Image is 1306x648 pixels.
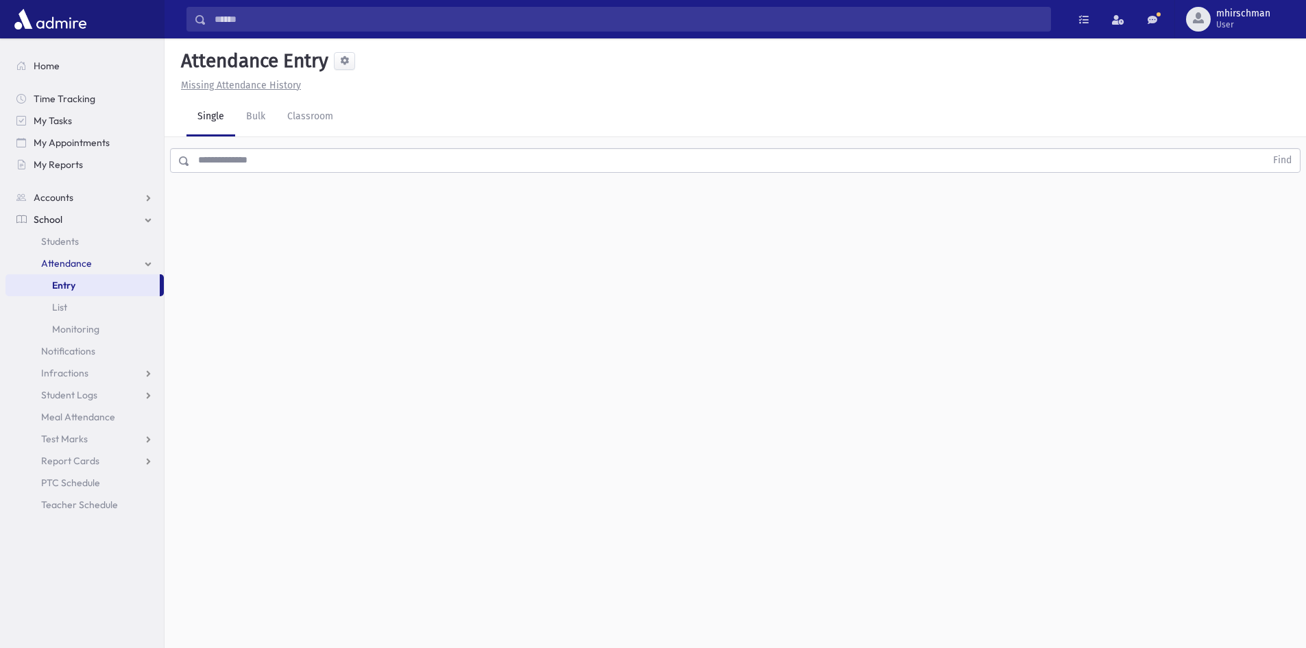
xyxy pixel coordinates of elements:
a: Attendance [5,252,164,274]
a: School [5,208,164,230]
a: My Tasks [5,110,164,132]
a: Meal Attendance [5,406,164,428]
a: Single [186,98,235,136]
span: Attendance [41,257,92,269]
a: My Reports [5,154,164,176]
span: Monitoring [52,323,99,335]
a: Home [5,55,164,77]
a: Infractions [5,362,164,384]
span: List [52,301,67,313]
a: Monitoring [5,318,164,340]
u: Missing Attendance History [181,80,301,91]
button: Find [1265,149,1300,172]
a: Student Logs [5,384,164,406]
span: Infractions [41,367,88,379]
span: My Tasks [34,115,72,127]
a: Test Marks [5,428,164,450]
a: Missing Attendance History [176,80,301,91]
span: PTC Schedule [41,477,100,489]
a: PTC Schedule [5,472,164,494]
span: Entry [52,279,75,291]
a: Entry [5,274,160,296]
span: My Reports [34,158,83,171]
span: Meal Attendance [41,411,115,423]
a: Students [5,230,164,252]
a: Classroom [276,98,344,136]
span: Test Marks [41,433,88,445]
a: Notifications [5,340,164,362]
span: Student Logs [41,389,97,401]
span: School [34,213,62,226]
span: Report Cards [41,455,99,467]
a: Time Tracking [5,88,164,110]
a: Teacher Schedule [5,494,164,516]
span: User [1216,19,1270,30]
span: Notifications [41,345,95,357]
span: Home [34,60,60,72]
a: Report Cards [5,450,164,472]
span: Teacher Schedule [41,499,118,511]
img: AdmirePro [11,5,90,33]
span: Accounts [34,191,73,204]
input: Search [206,7,1050,32]
h5: Attendance Entry [176,49,328,73]
a: My Appointments [5,132,164,154]
span: mhirschman [1216,8,1270,19]
span: Students [41,235,79,248]
span: My Appointments [34,136,110,149]
span: Time Tracking [34,93,95,105]
a: Bulk [235,98,276,136]
a: Accounts [5,187,164,208]
a: List [5,296,164,318]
